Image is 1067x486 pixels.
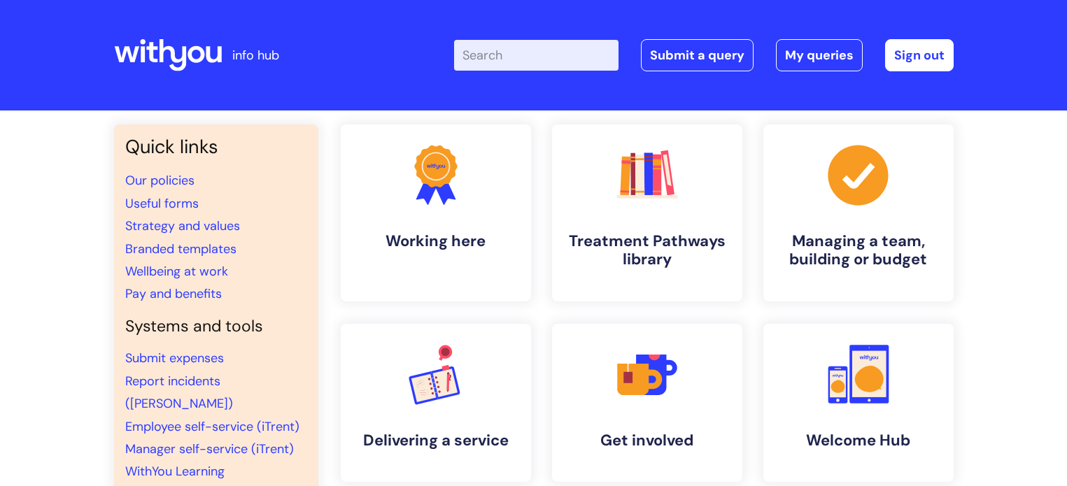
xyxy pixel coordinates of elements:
a: Branded templates [125,241,236,257]
a: Managing a team, building or budget [763,124,954,301]
a: Get involved [552,324,742,482]
a: Strategy and values [125,217,240,234]
a: My queries [776,39,863,71]
h4: Delivering a service [352,431,520,450]
a: Treatment Pathways library [552,124,742,301]
h3: Quick links [125,136,307,158]
a: WithYou Learning [125,463,225,480]
a: Pay and benefits [125,285,222,302]
a: Employee self-service (iTrent) [125,418,299,435]
a: Submit expenses [125,350,224,366]
div: | - [454,39,954,71]
a: Delivering a service [341,324,531,482]
p: info hub [232,44,279,66]
a: Our policies [125,172,195,189]
a: Submit a query [641,39,754,71]
h4: Working here [352,232,520,250]
a: Manager self-service (iTrent) [125,441,294,457]
a: Useful forms [125,195,199,212]
h4: Get involved [563,431,731,450]
h4: Managing a team, building or budget [775,232,942,269]
input: Search [454,40,619,71]
a: Wellbeing at work [125,263,228,280]
a: Welcome Hub [763,324,954,482]
h4: Treatment Pathways library [563,232,731,269]
h4: Systems and tools [125,317,307,336]
a: Sign out [885,39,954,71]
h4: Welcome Hub [775,431,942,450]
a: Working here [341,124,531,301]
a: Report incidents ([PERSON_NAME]) [125,373,233,412]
